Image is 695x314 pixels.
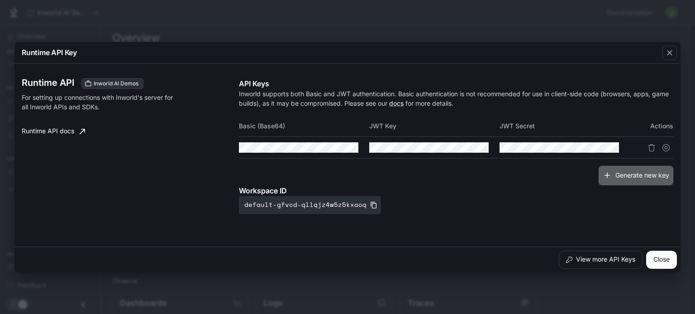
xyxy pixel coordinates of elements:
p: Runtime API Key [22,47,77,58]
a: docs [389,99,404,107]
th: JWT Key [369,115,500,137]
button: Generate new key [599,166,673,185]
a: Runtime API docs [18,122,89,141]
th: JWT Secret [500,115,630,137]
span: Inworld AI Demos [90,80,142,88]
p: API Keys [239,78,673,89]
p: For setting up connections with Inworld's server for all Inworld APIs and SDKs. [22,93,179,112]
th: Actions [630,115,673,137]
th: Basic (Base64) [239,115,369,137]
div: These keys will apply to your current workspace only [81,78,143,89]
button: default-gfvcd-qllqjz4w5z5kxaoq [239,196,381,214]
h3: Runtime API [22,78,74,87]
button: Close [646,251,677,269]
button: Suspend API key [659,141,673,155]
button: View more API Keys [559,251,643,269]
p: Inworld supports both Basic and JWT authentication. Basic authentication is not recommended for u... [239,89,673,108]
p: Workspace ID [239,185,673,196]
button: Delete API key [644,141,659,155]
